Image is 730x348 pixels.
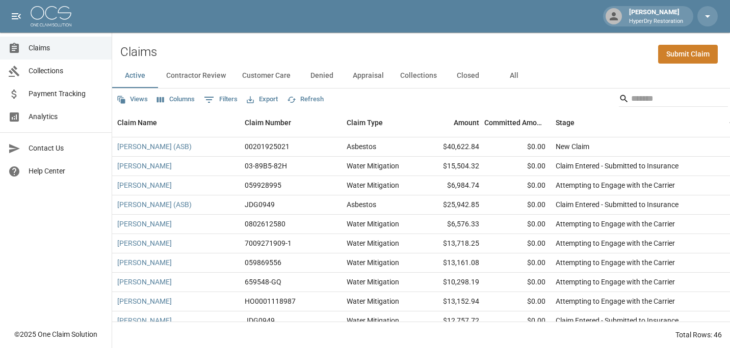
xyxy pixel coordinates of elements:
div: $12,757.72 [418,311,484,331]
div: dynamic tabs [112,64,730,88]
button: Active [112,64,158,88]
div: $15,504.32 [418,157,484,176]
button: open drawer [6,6,27,26]
div: New Claim [556,141,589,152]
div: 7009271909-1 [245,238,292,248]
div: $40,622.84 [418,137,484,157]
p: HyperDry Restoration [629,17,683,26]
span: Collections [29,66,103,76]
div: 03-89B5-82H [245,161,287,171]
span: Payment Tracking [29,89,103,99]
a: [PERSON_NAME] [117,219,172,229]
div: $0.00 [484,292,551,311]
div: $6,576.33 [418,215,484,234]
div: Water Mitigation [347,161,399,171]
div: Claim Entered - Submitted to Insurance [556,161,679,171]
div: Attempting to Engage with the Carrier [556,277,675,287]
div: $0.00 [484,253,551,273]
a: Submit Claim [658,45,718,64]
div: Water Mitigation [347,180,399,190]
div: Total Rows: 46 [675,330,722,340]
div: 0802612580 [245,219,285,229]
div: 00201925021 [245,141,290,152]
button: Closed [445,64,491,88]
div: Water Mitigation [347,219,399,229]
div: Attempting to Engage with the Carrier [556,296,675,306]
div: Stage [556,108,575,137]
button: Refresh [284,92,326,107]
div: Water Mitigation [347,315,399,326]
span: Analytics [29,111,103,122]
div: Committed Amount [484,108,545,137]
div: Claim Name [117,108,157,137]
button: Appraisal [345,64,392,88]
div: Claim Number [245,108,291,137]
button: All [491,64,537,88]
a: [PERSON_NAME] [117,277,172,287]
div: Asbestos [347,141,376,152]
span: Contact Us [29,143,103,154]
div: Claim Entered - Submitted to Insurance [556,315,679,326]
button: Customer Care [234,64,299,88]
div: $0.00 [484,176,551,195]
div: Water Mitigation [347,296,399,306]
div: Asbestos [347,199,376,210]
img: ocs-logo-white-transparent.png [31,6,71,26]
div: $10,298.19 [418,273,484,292]
span: Help Center [29,166,103,177]
button: Select columns [154,92,197,107]
div: $13,718.25 [418,234,484,253]
button: Contractor Review [158,64,234,88]
div: Attempting to Engage with the Carrier [556,257,675,268]
button: Show filters [201,92,240,108]
div: Claim Type [347,108,383,137]
div: Water Mitigation [347,257,399,268]
div: JDG0949 [245,315,275,326]
div: $0.00 [484,311,551,331]
h2: Claims [120,45,157,60]
div: [PERSON_NAME] [625,7,687,25]
div: Water Mitigation [347,277,399,287]
div: Attempting to Engage with the Carrier [556,180,675,190]
button: Views [114,92,150,107]
button: Collections [392,64,445,88]
div: $0.00 [484,234,551,253]
div: $0.00 [484,273,551,292]
a: [PERSON_NAME] [117,161,172,171]
div: $13,161.08 [418,253,484,273]
a: [PERSON_NAME] (ASB) [117,199,192,210]
div: Claim Name [112,108,240,137]
a: [PERSON_NAME] [117,257,172,268]
div: HO0001118987 [245,296,296,306]
div: $0.00 [484,195,551,215]
div: $6,984.74 [418,176,484,195]
div: © 2025 One Claim Solution [14,329,97,339]
button: Denied [299,64,345,88]
div: Amount [418,108,484,137]
div: Attempting to Engage with the Carrier [556,219,675,229]
div: Water Mitigation [347,238,399,248]
div: Committed Amount [484,108,551,137]
div: $0.00 [484,215,551,234]
div: Claim Number [240,108,342,137]
a: [PERSON_NAME] [117,238,172,248]
a: [PERSON_NAME] [117,296,172,306]
div: Claim Entered - Submitted to Insurance [556,199,679,210]
div: Search [619,91,728,109]
div: Attempting to Engage with the Carrier [556,238,675,248]
span: Claims [29,43,103,53]
a: [PERSON_NAME] (ASB) [117,141,192,152]
a: [PERSON_NAME] [117,180,172,190]
a: [PERSON_NAME] [117,315,172,326]
div: $25,942.85 [418,195,484,215]
div: $0.00 [484,137,551,157]
div: $13,152.94 [418,292,484,311]
div: 059928995 [245,180,281,190]
div: 659548-GQ [245,277,281,287]
div: $0.00 [484,157,551,176]
div: 059869556 [245,257,281,268]
div: Claim Type [342,108,418,137]
div: Stage [551,108,703,137]
div: JDG0949 [245,199,275,210]
button: Export [244,92,280,107]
